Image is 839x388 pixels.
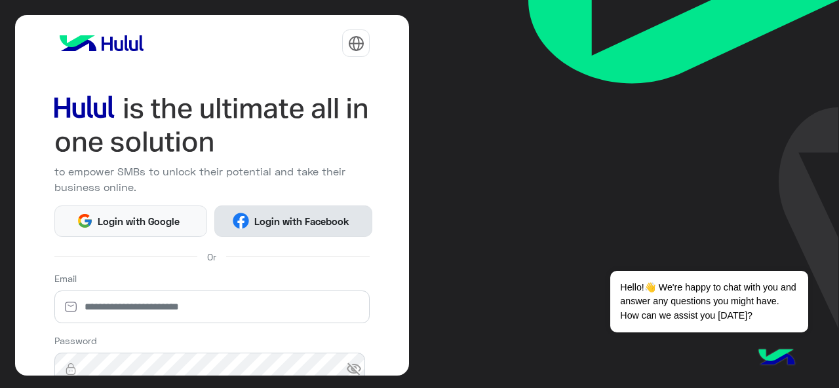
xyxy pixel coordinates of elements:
[754,336,800,381] img: hulul-logo.png
[54,30,149,56] img: logo
[346,357,370,381] span: visibility_off
[54,205,207,237] button: Login with Google
[54,300,87,313] img: email
[348,35,364,52] img: tab
[610,271,808,332] span: Hello!👋 We're happy to chat with you and answer any questions you might have. How can we assist y...
[54,334,97,347] label: Password
[54,362,87,376] img: lock
[233,213,249,229] img: Facebook
[249,214,354,229] span: Login with Facebook
[54,92,370,159] img: hululLoginTitle_EN.svg
[93,214,185,229] span: Login with Google
[54,164,370,196] p: to empower SMBs to unlock their potential and take their business online.
[54,272,77,285] label: Email
[207,250,216,264] span: Or
[77,213,93,229] img: Google
[214,205,372,237] button: Login with Facebook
